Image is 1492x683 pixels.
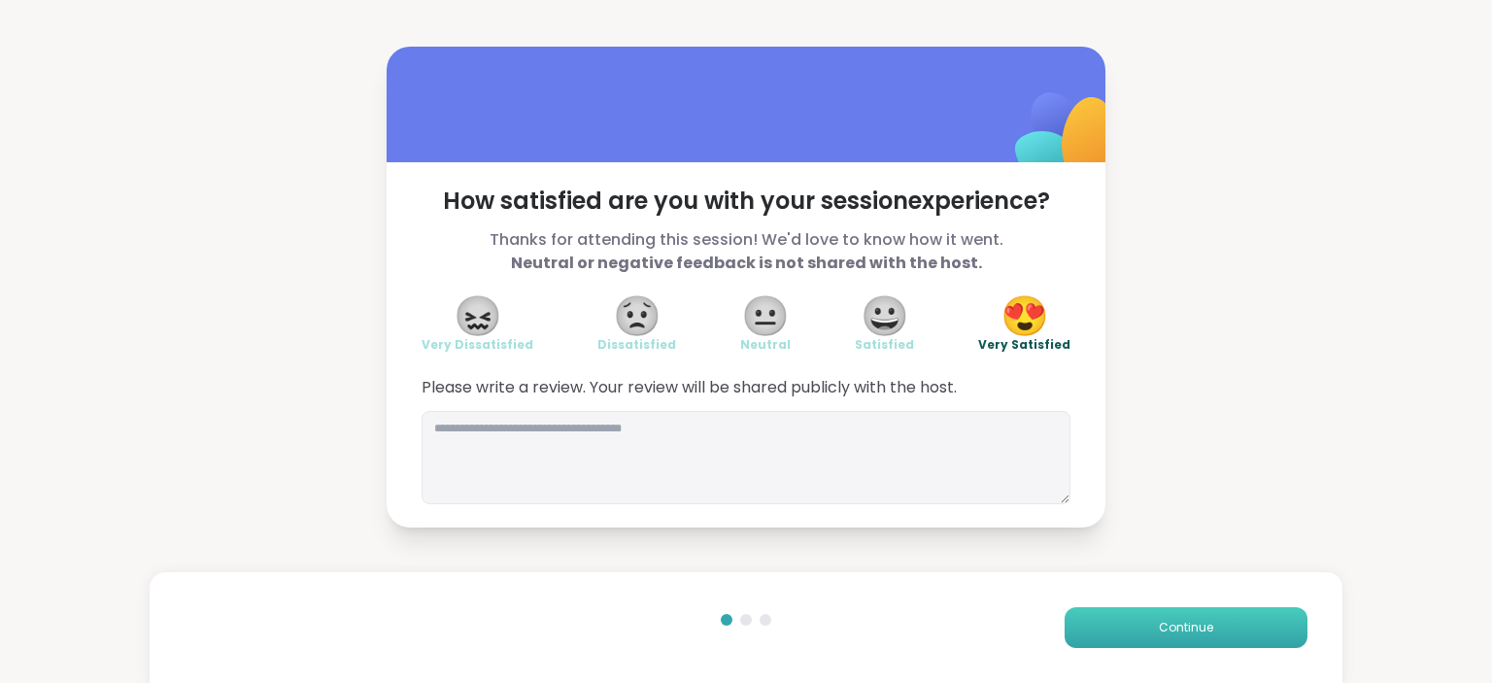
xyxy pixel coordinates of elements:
[1000,298,1049,333] span: 😍
[422,186,1070,217] span: How satisfied are you with your session experience?
[861,298,909,333] span: 😀
[740,337,791,353] span: Neutral
[1065,607,1307,648] button: Continue
[613,298,661,333] span: 😟
[422,376,1070,399] span: Please write a review. Your review will be shared publicly with the host.
[741,298,790,333] span: 😐
[422,228,1070,275] span: Thanks for attending this session! We'd love to know how it went.
[597,337,676,353] span: Dissatisfied
[978,337,1070,353] span: Very Satisfied
[855,337,914,353] span: Satisfied
[422,337,533,353] span: Very Dissatisfied
[969,42,1163,235] img: ShareWell Logomark
[511,252,982,274] b: Neutral or negative feedback is not shared with the host.
[1159,619,1213,636] span: Continue
[454,298,502,333] span: 😖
